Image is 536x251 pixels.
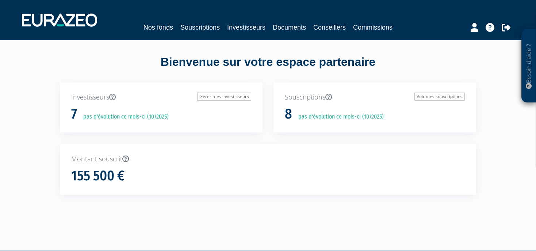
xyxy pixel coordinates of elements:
[71,168,125,184] h1: 155 500 €
[353,22,393,33] a: Commissions
[71,93,251,102] p: Investisseurs
[71,154,465,164] p: Montant souscrit
[227,22,265,33] a: Investisseurs
[414,93,465,101] a: Voir mes souscriptions
[180,22,220,33] a: Souscriptions
[22,14,97,27] img: 1732889491-logotype_eurazeo_blanc_rvb.png
[71,106,77,122] h1: 7
[143,22,173,33] a: Nos fonds
[313,22,346,33] a: Conseillers
[273,22,306,33] a: Documents
[285,106,292,122] h1: 8
[78,113,169,121] p: pas d'évolution ce mois-ci (10/2025)
[197,93,251,101] a: Gérer mes investisseurs
[54,54,482,82] div: Bienvenue sur votre espace partenaire
[293,113,384,121] p: pas d'évolution ce mois-ci (10/2025)
[285,93,465,102] p: Souscriptions
[525,33,533,99] p: Besoin d'aide ?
